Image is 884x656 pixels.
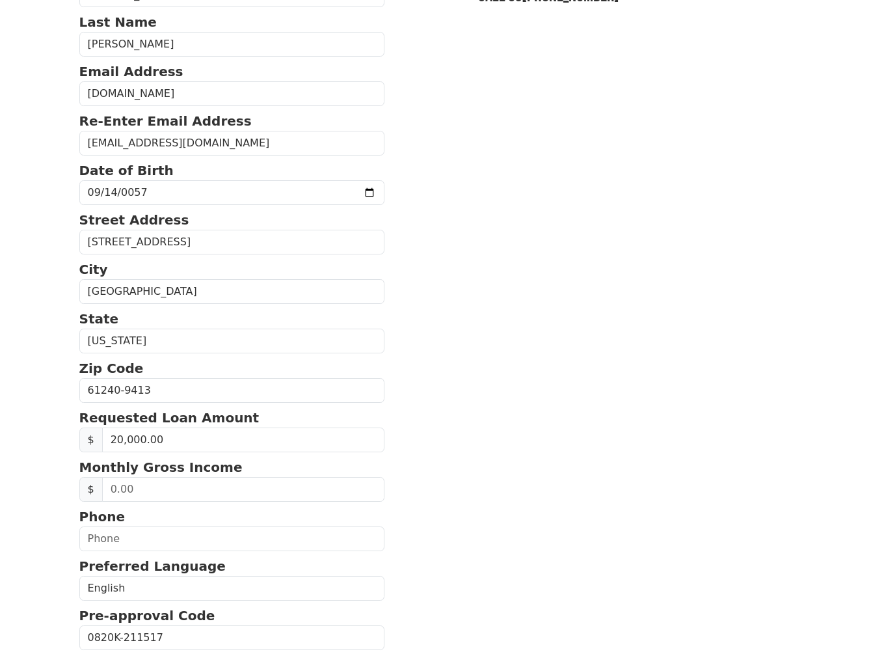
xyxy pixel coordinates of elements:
[79,279,385,304] input: City
[79,262,108,277] strong: City
[79,477,103,502] span: $
[79,378,385,403] input: Zip Code
[79,81,385,106] input: Email Address
[79,625,385,650] input: Pre-approval Code
[79,163,174,178] strong: Date of Birth
[79,410,260,426] strong: Requested Loan Amount
[79,608,215,623] strong: Pre-approval Code
[79,14,157,30] strong: Last Name
[79,32,385,57] input: Last Name
[79,212,189,228] strong: Street Address
[79,64,183,79] strong: Email Address
[79,131,385,156] input: Re-Enter Email Address
[79,458,385,477] p: Monthly Gross Income
[79,113,252,129] strong: Re-Enter Email Address
[79,428,103,452] span: $
[102,477,385,502] input: 0.00
[102,428,385,452] input: 0.00
[79,311,119,327] strong: State
[79,361,144,376] strong: Zip Code
[79,558,226,574] strong: Preferred Language
[79,526,385,551] input: Phone
[79,230,385,254] input: Street Address
[79,509,125,525] strong: Phone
